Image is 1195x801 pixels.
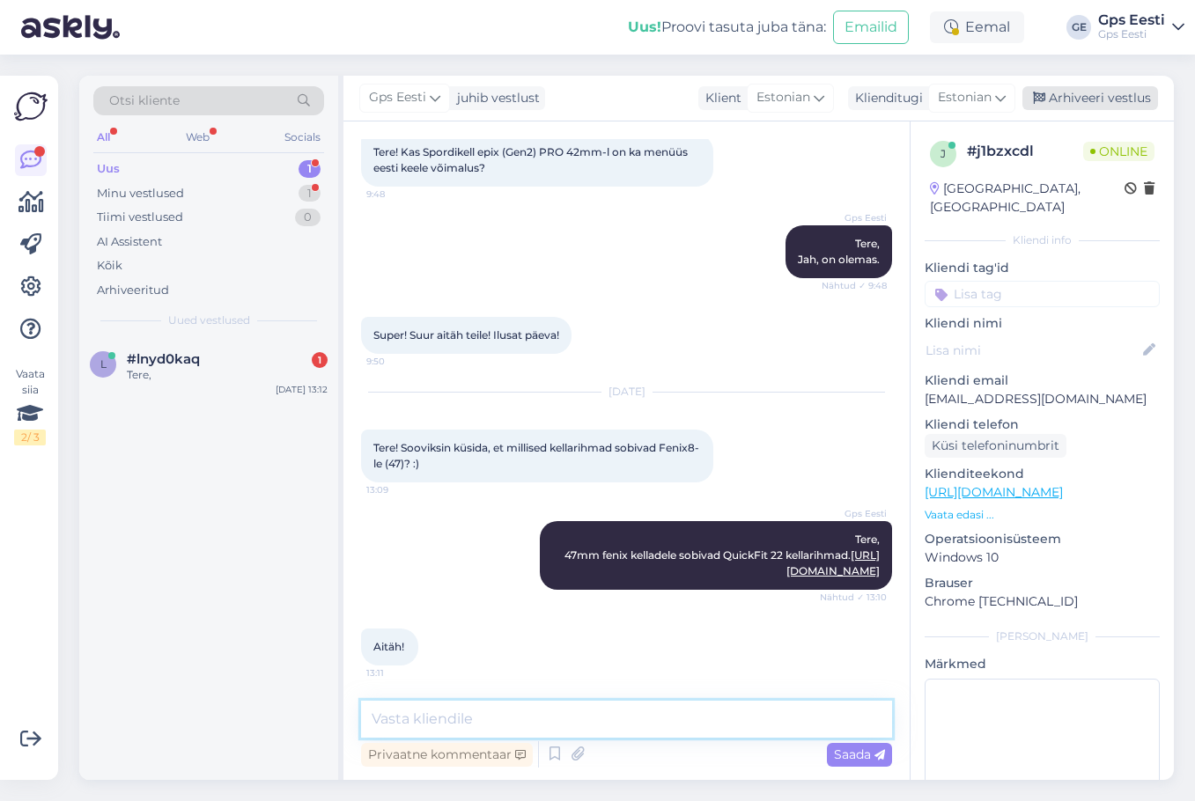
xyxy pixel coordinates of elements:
div: [GEOGRAPHIC_DATA], [GEOGRAPHIC_DATA] [930,180,1125,217]
span: Saada [834,746,885,762]
span: Estonian [756,88,810,107]
span: Estonian [938,88,992,107]
p: [EMAIL_ADDRESS][DOMAIN_NAME] [925,390,1160,408]
span: Gps Eesti [821,211,887,224]
img: Askly Logo [14,90,48,123]
div: Proovi tasuta juba täna: [628,17,826,38]
div: Küsi telefoninumbrit [925,434,1066,458]
span: 13:11 [366,666,432,680]
div: [PERSON_NAME] [925,628,1160,644]
span: Nähtud ✓ 13:10 [820,591,887,604]
p: Chrome [TECHNICAL_ID] [925,592,1160,611]
div: Arhiveeri vestlus [1022,86,1158,110]
input: Lisa tag [925,281,1160,307]
span: l [100,357,107,371]
div: Tere, [127,367,328,383]
span: 13:09 [366,483,432,496]
p: Kliendi email [925,371,1160,390]
span: Super! Suur aitäh teile! Ilusat päeva! [373,328,559,342]
div: Gps Eesti [1098,27,1165,41]
div: Vaata siia [14,366,46,445]
div: Kliendi info [925,232,1160,248]
b: Uus! [628,18,661,35]
div: [DATE] 13:12 [276,383,328,396]
button: Emailid [833,11,909,44]
a: Gps EestiGps Eesti [1098,13,1184,41]
div: 1 [312,352,328,368]
div: Kõik [97,257,122,275]
div: Klienditugi [848,89,923,107]
div: 2 / 3 [14,430,46,445]
span: 9:50 [366,355,432,368]
span: 9:48 [366,187,432,201]
span: Online [1083,142,1154,161]
span: Nähtud ✓ 9:48 [821,279,887,292]
span: Uued vestlused [168,312,250,328]
div: AI Assistent [97,233,162,251]
span: Tere! Kas Spordikell epix (Gen2) PRO 42mm-l on ka menüüs eesti keele võimalus? [373,145,690,174]
div: 1 [299,160,321,178]
p: Kliendi nimi [925,314,1160,333]
span: Tere! Sooviksin küsida, et millised kellarihmad sobivad Fenix8-le (47)? :) [373,441,699,470]
div: juhib vestlust [450,89,540,107]
div: Tiimi vestlused [97,209,183,226]
span: Gps Eesti [369,88,426,107]
div: Privaatne kommentaar [361,743,533,767]
p: Klienditeekond [925,465,1160,483]
span: j [941,147,946,160]
p: Vaata edasi ... [925,507,1160,523]
span: Gps Eesti [821,507,887,520]
div: Web [182,126,213,149]
p: Kliendi tag'id [925,259,1160,277]
input: Lisa nimi [926,341,1140,360]
p: Brauser [925,574,1160,592]
span: Tere, 47mm fenix kelladele sobivad QuickFit 22 kellarihmad. [564,533,880,577]
div: Eemal [930,11,1024,43]
div: 0 [295,209,321,226]
div: Socials [281,126,324,149]
p: Kliendi telefon [925,415,1160,434]
p: Operatsioonisüsteem [925,530,1160,548]
span: #lnyd0kaq [127,351,200,367]
span: Aitäh! [373,640,404,653]
div: # j1bzxcdl [967,141,1083,162]
div: Uus [97,160,120,178]
div: Gps Eesti [1098,13,1165,27]
div: Klient [698,89,741,107]
p: Märkmed [925,655,1160,673]
div: Minu vestlused [97,185,184,202]
p: Windows 10 [925,548,1160,567]
div: [DATE] [361,384,892,400]
span: Otsi kliente [109,92,180,110]
a: [URL][DOMAIN_NAME] [925,484,1063,500]
div: GE [1066,15,1091,40]
div: Arhiveeritud [97,282,169,299]
div: All [93,126,114,149]
div: 1 [299,185,321,202]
